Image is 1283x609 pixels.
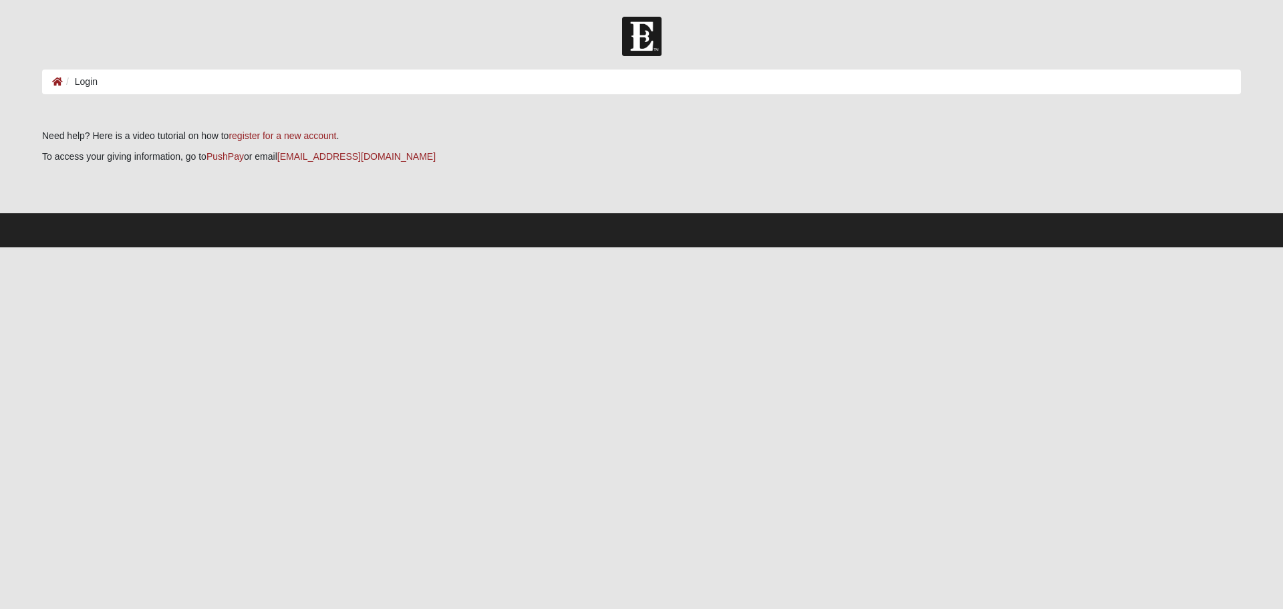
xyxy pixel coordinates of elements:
[206,151,244,162] a: PushPay
[277,151,436,162] a: [EMAIL_ADDRESS][DOMAIN_NAME]
[42,129,1241,143] p: Need help? Here is a video tutorial on how to .
[622,17,662,56] img: Church of Eleven22 Logo
[42,150,1241,164] p: To access your giving information, go to or email
[63,75,98,89] li: Login
[229,130,336,141] a: register for a new account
